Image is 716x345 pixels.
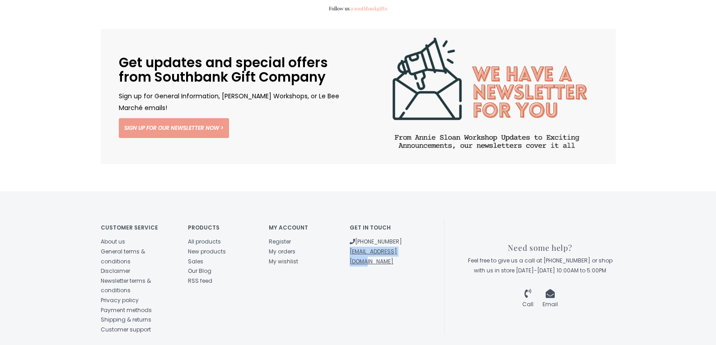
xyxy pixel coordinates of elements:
h4: Customer service [101,225,175,230]
a: RSS feed [188,277,212,285]
span: Feel free to give us a call at [PHONE_NUMBER] or shop with us in store [DATE]-[DATE] 10:00AM to 5... [468,257,613,274]
a: [PHONE_NUMBER] [350,238,402,245]
a: Sales [188,258,203,265]
a: About us [101,238,125,245]
a: Call [522,291,533,308]
a: Email [543,291,558,308]
a: Newsletter terms & conditions [101,277,151,294]
h4: Get in touch [350,225,417,230]
a: My orders [269,248,295,255]
a: [EMAIL_ADDRESS][DOMAIN_NAME] [350,248,397,265]
a: Payment methods [101,306,152,314]
a: Privacy policy [101,296,139,304]
h2: Get updates and special offers from Southbank Gift Company [119,55,340,84]
h4: Products [188,225,255,230]
h4: My account [269,225,336,230]
a: Register [269,238,291,245]
a: Our Blog [188,267,211,275]
a: Shipping & returns [101,316,151,323]
span: Follow us [101,4,616,13]
a: New products [188,248,226,255]
a: Customer support [101,326,151,333]
a: General terms & conditions [101,248,145,265]
a: All products [188,238,221,245]
h3: Need some help? [465,244,616,252]
img: Get updates and special offers from Southbank Gift Company [365,29,609,164]
a: @southbankgifts [350,5,387,12]
a: Disclaimer [101,267,130,275]
a: My wishlist [269,258,298,265]
a: Sign up for our newsletter now > [119,118,229,138]
p: Sign up for General Information, [PERSON_NAME] Workshops, or Le Bee Marché emails! [119,91,340,113]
